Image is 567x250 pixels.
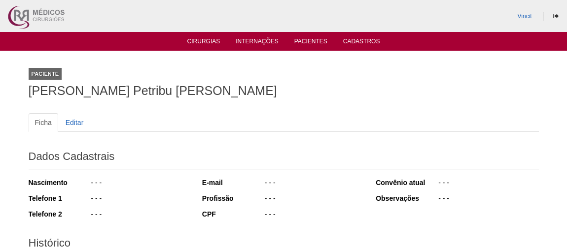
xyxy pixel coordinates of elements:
[343,38,380,48] a: Cadastros
[437,193,538,206] div: - - -
[187,38,220,48] a: Cirurgias
[437,178,538,190] div: - - -
[264,193,365,206] div: - - -
[236,38,279,48] a: Internações
[553,13,559,19] i: Sair
[202,193,264,203] div: Profissão
[29,209,90,219] div: Telefone 2
[90,209,191,221] div: - - -
[29,68,62,80] div: Paciente
[90,178,191,190] div: - - -
[518,13,532,20] a: Vincit
[202,178,264,187] div: E-mail
[376,178,437,187] div: Convênio atual
[29,178,90,187] div: Nascimento
[29,147,539,169] h2: Dados Cadastrais
[202,209,264,219] div: CPF
[376,193,437,203] div: Observações
[29,85,539,97] h1: [PERSON_NAME] Petribu [PERSON_NAME]
[264,178,365,190] div: - - -
[264,209,365,221] div: - - -
[59,113,90,132] a: Editar
[29,113,58,132] a: Ficha
[29,193,90,203] div: Telefone 1
[90,193,191,206] div: - - -
[294,38,327,48] a: Pacientes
